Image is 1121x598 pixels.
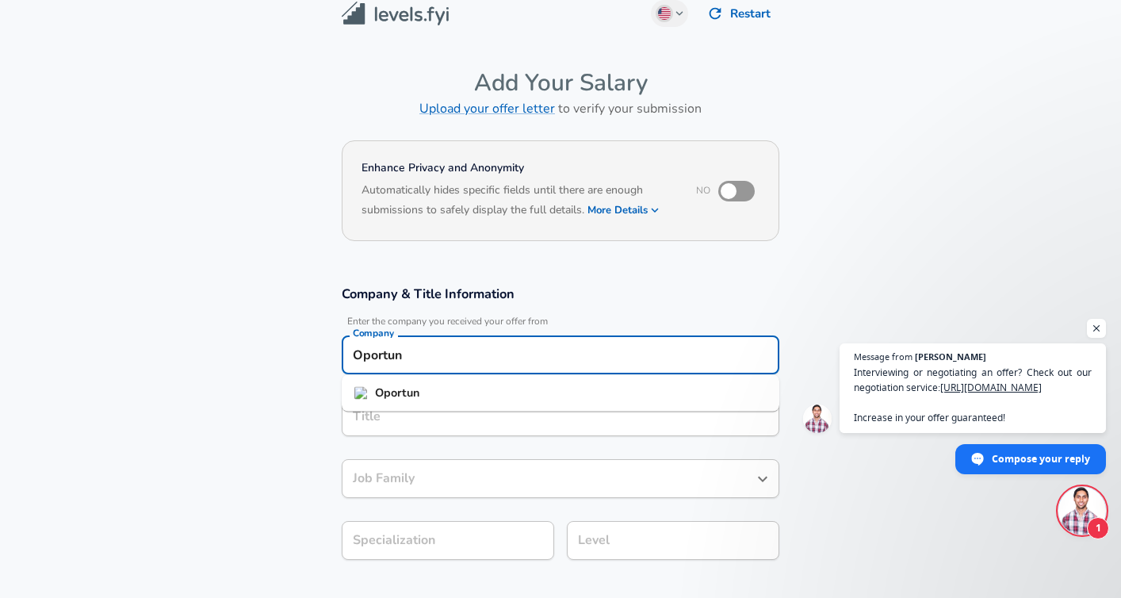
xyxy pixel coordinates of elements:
img: Levels.fyi [342,2,449,26]
input: Software Engineer [349,404,772,429]
h6: Automatically hides specific fields until there are enough submissions to safely display the full... [362,182,675,221]
button: Open [752,468,774,490]
h3: Company & Title Information [342,285,779,303]
img: oportun.com [354,386,369,399]
h4: Add Your Salary [342,68,779,98]
span: [PERSON_NAME] [915,352,986,361]
h6: to verify your submission [342,98,779,120]
a: Upload your offer letter [419,100,555,117]
strong: Oportun [375,385,419,401]
input: Software Engineer [349,466,748,491]
span: Compose your reply [992,445,1090,473]
div: Open chat [1058,487,1106,535]
span: Enter the company you received your offer from [342,316,779,328]
span: 1 [1087,517,1109,539]
h4: Enhance Privacy and Anonymity [362,160,675,176]
input: Google [349,343,772,367]
span: No [696,184,710,197]
button: More Details [587,199,660,221]
input: L3 [574,528,772,553]
span: Interviewing or negotiating an offer? Check out our negotiation service: Increase in your offer g... [854,365,1092,425]
img: English (US) [658,7,671,20]
input: Specialization [342,521,554,560]
label: Company [353,328,394,338]
span: Message from [854,352,912,361]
